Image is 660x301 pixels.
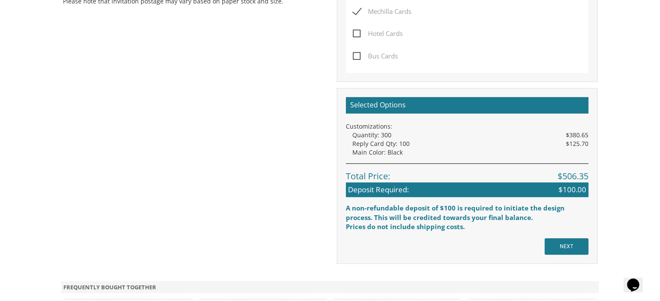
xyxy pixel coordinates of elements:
[61,281,599,294] div: FREQUENTLY BOUGHT TOGETHER
[353,51,398,61] span: Bus Cards
[352,131,588,139] div: Quantity: 300
[566,131,588,139] span: $380.65
[353,6,411,17] span: Mechilla Cards
[346,122,588,131] div: Customizations:
[346,222,588,231] div: Prices do not include shipping costs.
[353,28,403,39] span: Hotel Cards
[624,266,651,292] iframe: chat widget
[566,139,588,148] span: $125.70
[346,204,588,222] div: A non-refundable deposit of $100 is required to initiate the design process. This will be credite...
[346,97,588,113] h2: Selected Options
[558,184,586,195] span: $100.00
[346,182,588,197] div: Deposit Required:
[558,170,588,183] span: $506.35
[352,148,588,157] div: Main Color: Black
[545,238,588,255] input: NEXT
[346,163,588,183] div: Total Price:
[352,139,588,148] div: Reply Card Qty: 100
